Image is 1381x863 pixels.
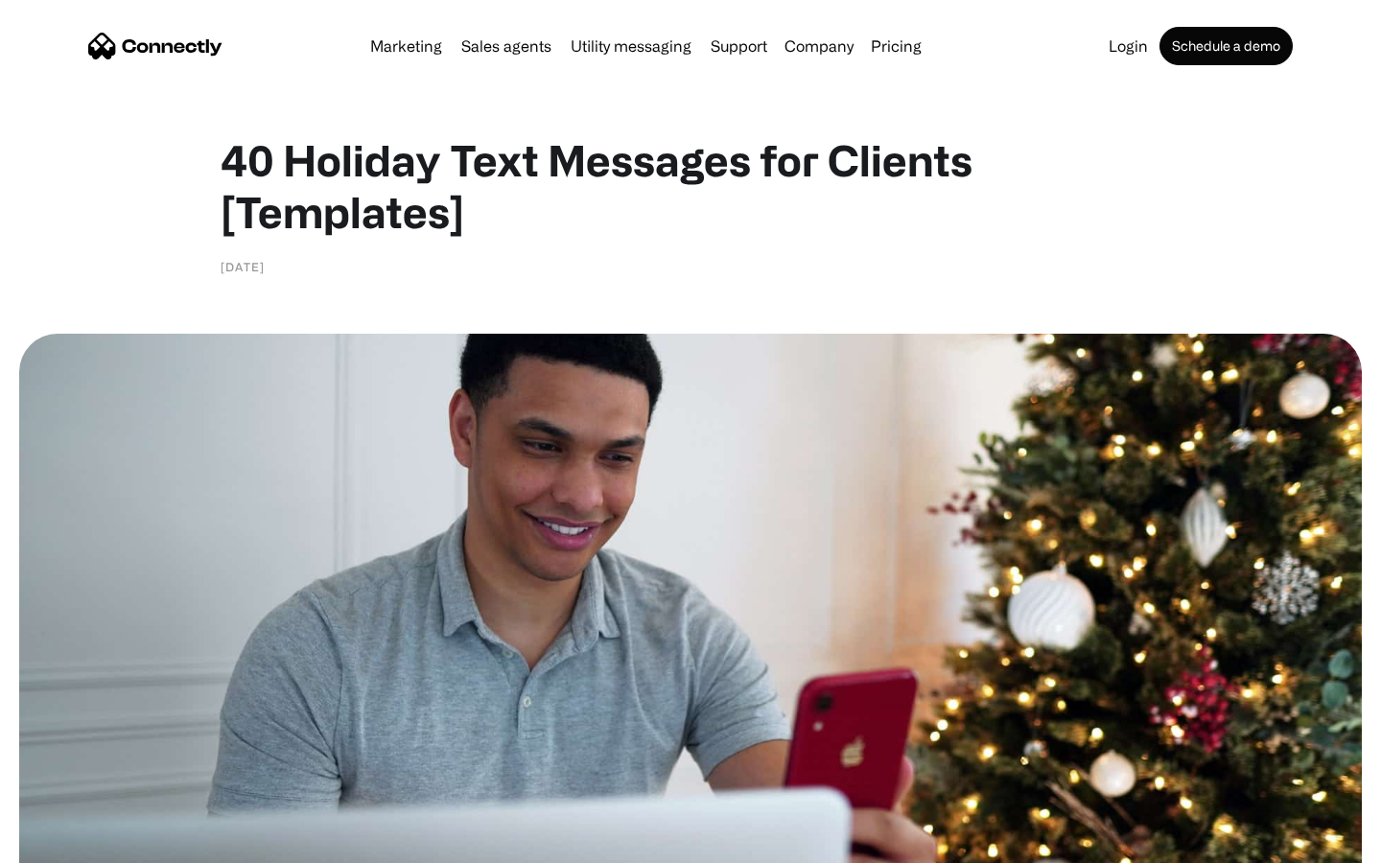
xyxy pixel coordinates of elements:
a: Utility messaging [563,38,699,54]
div: [DATE] [221,257,265,276]
h1: 40 Holiday Text Messages for Clients [Templates] [221,134,1160,238]
aside: Language selected: English [19,829,115,856]
a: Marketing [363,38,450,54]
a: Pricing [863,38,929,54]
a: Login [1101,38,1156,54]
a: Schedule a demo [1159,27,1293,65]
ul: Language list [38,829,115,856]
div: Company [784,33,854,59]
a: Sales agents [454,38,559,54]
a: Support [703,38,775,54]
